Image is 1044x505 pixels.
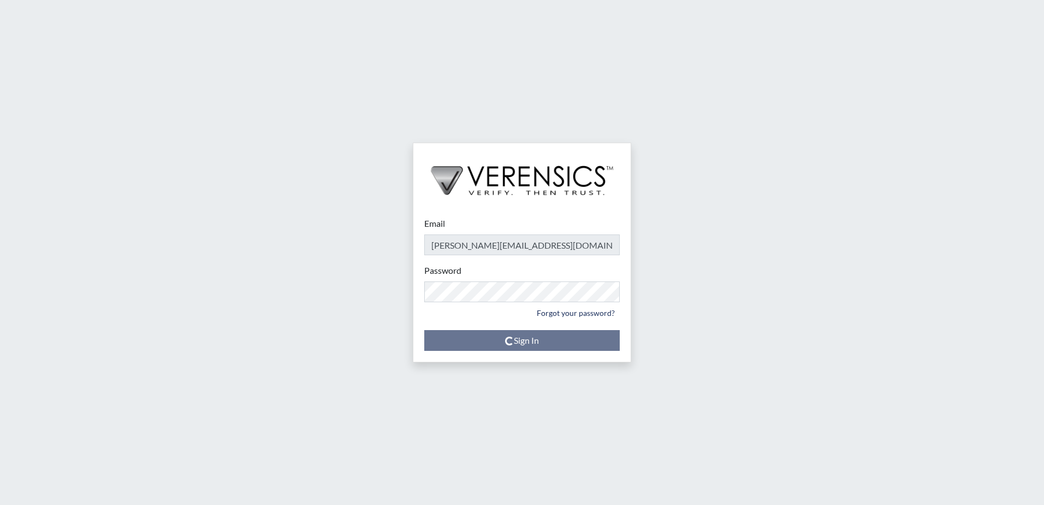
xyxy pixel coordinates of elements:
a: Forgot your password? [532,304,620,321]
label: Email [424,217,445,230]
input: Email [424,234,620,255]
img: logo-wide-black.2aad4157.png [413,143,631,207]
button: Sign In [424,330,620,351]
label: Password [424,264,461,277]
